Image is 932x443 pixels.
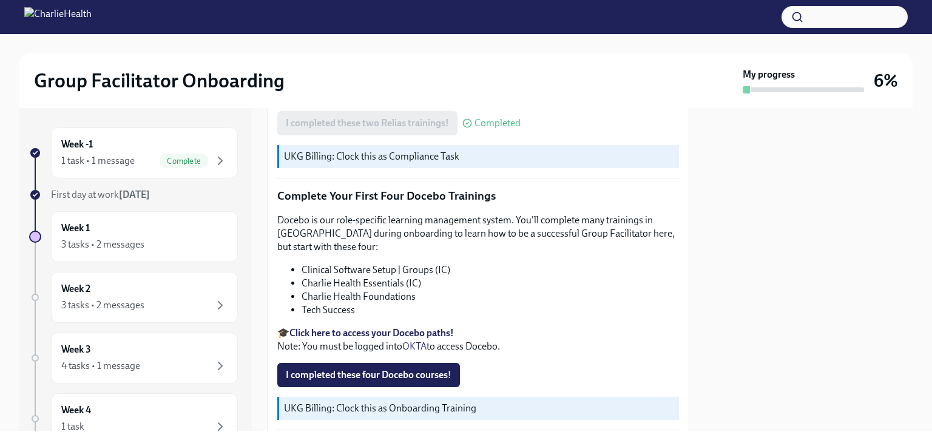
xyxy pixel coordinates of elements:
strong: [DATE] [119,189,150,200]
img: CharlieHealth [24,7,92,27]
p: UKG Billing: Clock this as Onboarding Training [284,402,674,415]
a: OKTA [402,340,427,352]
div: 4 tasks • 1 message [61,359,140,373]
span: First day at work [51,189,150,200]
p: Docebo is our role-specific learning management system. You'll complete many trainings in [GEOGRA... [277,214,679,254]
p: 🎓 Note: You must be logged into to access Docebo. [277,326,679,353]
a: Week 13 tasks • 2 messages [29,211,238,262]
div: 3 tasks • 2 messages [61,299,144,312]
h6: Week 2 [61,282,90,296]
p: Complete Your First Four Docebo Trainings [277,188,679,204]
div: 1 task [61,420,84,433]
span: I completed these four Docebo courses! [286,369,451,381]
h2: Group Facilitator Onboarding [34,69,285,93]
a: Click here to access your Docebo paths! [289,327,454,339]
p: UKG Billing: Clock this as Compliance Task [284,150,674,163]
span: Completed [474,118,521,128]
li: Clinical Software Setup | Groups (IC) [302,263,679,277]
li: Charlie Health Essentials (IC) [302,277,679,290]
strong: My progress [743,68,795,81]
li: Tech Success [302,303,679,317]
h6: Week -1 [61,138,93,151]
a: Week 34 tasks • 1 message [29,333,238,384]
span: Complete [160,157,208,166]
a: Week 23 tasks • 2 messages [29,272,238,323]
li: Charlie Health Foundations [302,290,679,303]
div: 3 tasks • 2 messages [61,238,144,251]
div: 1 task • 1 message [61,154,135,167]
h6: Week 1 [61,221,90,235]
a: First day at work[DATE] [29,188,238,201]
h6: Week 3 [61,343,91,356]
h3: 6% [874,70,898,92]
a: Week -11 task • 1 messageComplete [29,127,238,178]
h6: Week 4 [61,404,91,417]
button: I completed these four Docebo courses! [277,363,460,387]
